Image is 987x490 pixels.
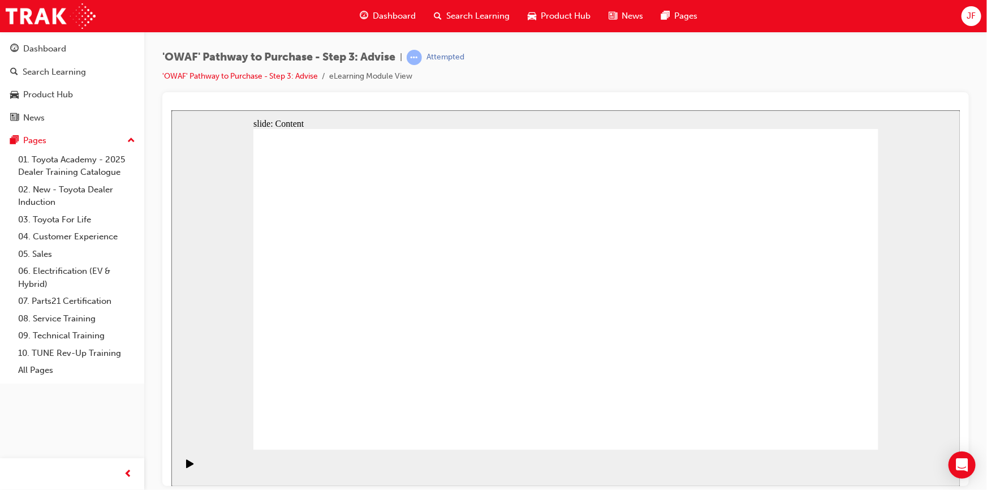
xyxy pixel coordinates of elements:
button: Pause (Ctrl+Alt+P) [6,349,25,368]
button: DashboardSearch LearningProduct HubNews [5,36,140,130]
a: 04. Customer Experience [14,228,140,246]
img: Trak [6,3,96,29]
a: News [5,108,140,128]
span: prev-icon [124,467,133,482]
button: Pages [5,130,140,151]
span: Pages [674,10,697,23]
span: Dashboard [373,10,416,23]
a: All Pages [14,362,140,379]
a: 01. Toyota Academy - 2025 Dealer Training Catalogue [14,151,140,181]
div: News [23,111,45,124]
span: 'OWAF' Pathway to Purchase - Step 3: Advise [162,51,395,64]
a: 08. Service Training [14,310,140,328]
span: JF [967,10,976,23]
div: Product Hub [23,88,73,101]
a: Dashboard [5,38,140,59]
div: Dashboard [23,42,66,55]
span: News [622,10,643,23]
span: news-icon [10,113,19,123]
a: 06. Electrification (EV & Hybrid) [14,263,140,293]
span: news-icon [609,9,617,23]
a: news-iconNews [600,5,652,28]
div: Pages [23,134,46,147]
div: Attempted [426,52,464,63]
span: Product Hub [541,10,591,23]
div: Search Learning [23,66,86,79]
span: car-icon [10,90,19,100]
a: 'OWAF' Pathway to Purchase - Step 3: Advise [162,71,318,81]
span: pages-icon [661,9,670,23]
span: search-icon [434,9,442,23]
a: Search Learning [5,62,140,83]
a: Product Hub [5,84,140,105]
a: pages-iconPages [652,5,706,28]
span: search-icon [10,67,18,78]
a: 03. Toyota For Life [14,211,140,229]
span: car-icon [528,9,536,23]
a: 10. TUNE Rev-Up Training [14,345,140,362]
span: guage-icon [10,44,19,54]
span: pages-icon [10,136,19,146]
a: 09. Technical Training [14,327,140,345]
li: eLearning Module View [329,70,412,83]
span: learningRecordVerb_ATTEMPT-icon [407,50,422,65]
a: 07. Parts21 Certification [14,293,140,310]
span: Search Learning [446,10,510,23]
div: playback controls [6,339,25,376]
span: guage-icon [360,9,368,23]
div: Open Intercom Messenger [949,452,976,479]
a: 05. Sales [14,246,140,263]
a: search-iconSearch Learning [425,5,519,28]
span: | [400,51,402,64]
a: car-iconProduct Hub [519,5,600,28]
a: 02. New - Toyota Dealer Induction [14,181,140,211]
span: up-icon [127,134,135,148]
a: guage-iconDashboard [351,5,425,28]
button: JF [962,6,981,26]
